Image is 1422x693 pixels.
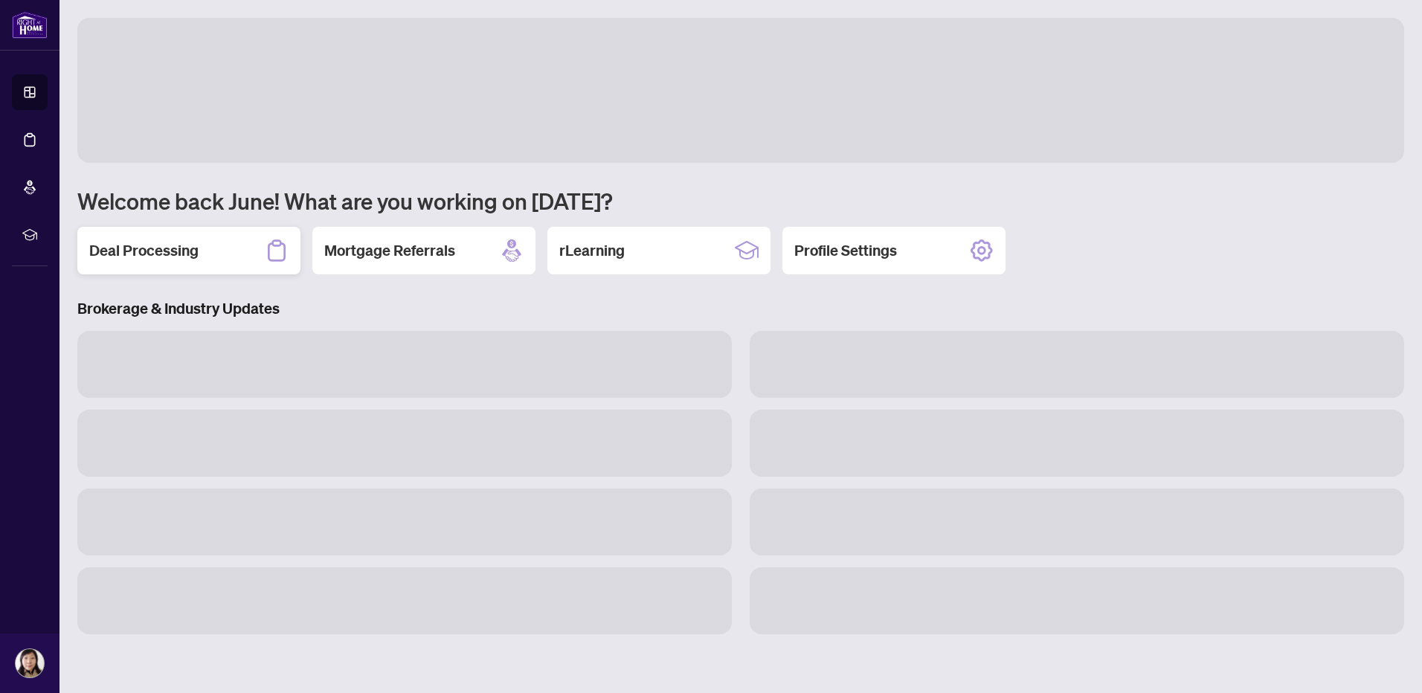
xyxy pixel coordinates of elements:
[89,240,199,261] h2: Deal Processing
[77,187,1404,215] h1: Welcome back June! What are you working on [DATE]?
[794,240,897,261] h2: Profile Settings
[559,240,625,261] h2: rLearning
[12,11,48,39] img: logo
[77,298,1404,319] h3: Brokerage & Industry Updates
[16,649,44,677] img: Profile Icon
[324,240,455,261] h2: Mortgage Referrals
